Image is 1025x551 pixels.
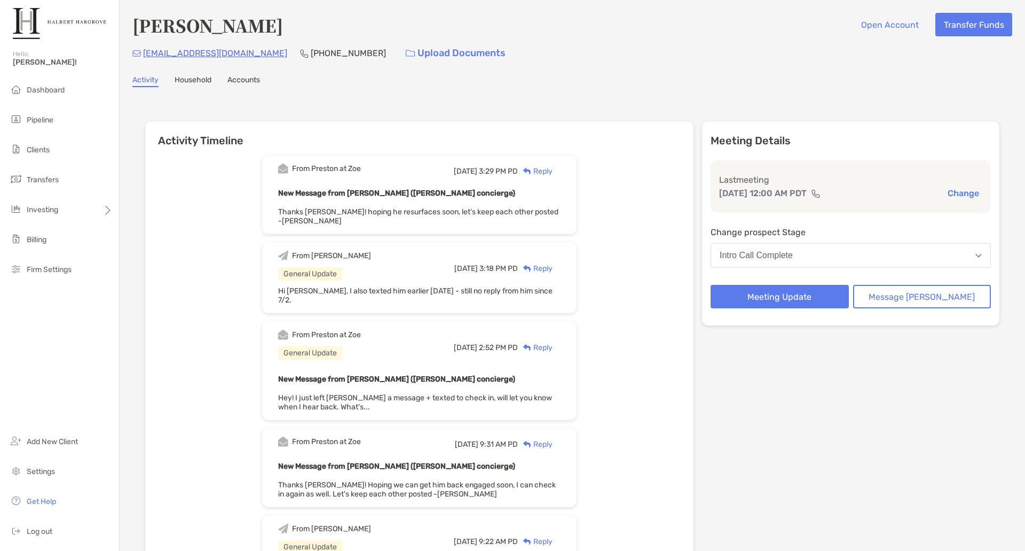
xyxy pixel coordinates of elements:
b: New Message from [PERSON_NAME] ([PERSON_NAME] concierge) [278,189,515,198]
img: Event icon [278,437,288,447]
span: [DATE] [454,264,478,273]
p: [PHONE_NUMBER] [311,46,386,60]
span: Hi [PERSON_NAME], I also texted him earlier [DATE] - still no reply from him since 7/2. [278,286,553,305]
button: Message [PERSON_NAME] [853,285,991,308]
b: New Message from [PERSON_NAME] ([PERSON_NAME] concierge) [278,375,515,384]
a: Household [175,75,211,87]
button: Transfer Funds [935,13,1012,36]
a: Activity [132,75,159,87]
img: Phone Icon [300,49,309,58]
img: settings icon [10,464,22,477]
span: 3:18 PM PD [479,264,518,273]
button: Intro Call Complete [711,243,991,268]
img: Email Icon [132,50,141,57]
span: Add New Client [27,437,78,446]
a: Accounts [227,75,260,87]
div: General Update [278,346,342,360]
button: Meeting Update [711,285,849,308]
div: From Preston at Zoe [292,164,361,173]
h4: [PERSON_NAME] [132,13,283,37]
span: 9:31 AM PD [480,440,518,449]
span: Firm Settings [27,265,72,274]
p: [DATE] 12:00 AM PDT [719,187,807,200]
div: Reply [518,166,553,177]
div: Reply [518,263,553,274]
img: Zoe Logo [13,4,106,43]
div: From [PERSON_NAME] [292,524,371,533]
div: From Preston at Zoe [292,437,361,446]
div: Reply [518,342,553,353]
span: 3:29 PM PD [479,167,518,176]
img: add_new_client icon [10,434,22,447]
img: get-help icon [10,494,22,507]
p: Change prospect Stage [711,226,991,239]
span: Thanks [PERSON_NAME]! Hoping we can get him back engaged soon, I can check in again as well. Let'... [278,480,556,499]
img: Event icon [278,251,288,261]
span: Billing [27,235,46,244]
img: pipeline icon [10,113,22,126]
img: button icon [406,50,415,57]
button: Change [944,188,982,199]
img: logout icon [10,524,22,537]
span: Log out [27,527,52,536]
b: New Message from [PERSON_NAME] ([PERSON_NAME] concierge) [278,462,515,471]
span: 9:22 AM PD [479,537,518,546]
img: Reply icon [523,344,531,351]
span: Investing [27,205,58,214]
span: [DATE] [454,537,477,546]
img: Reply icon [523,538,531,545]
img: investing icon [10,203,22,215]
img: Event icon [278,164,288,174]
a: Upload Documents [399,42,512,65]
div: Reply [518,439,553,450]
img: communication type [811,189,821,198]
button: Open Account [853,13,927,36]
span: [DATE] [454,343,477,352]
span: Hey! I just left [PERSON_NAME] a message + texted to check in, will let you know when I hear back... [278,393,552,412]
h6: Activity Timeline [145,121,693,147]
span: 2:52 PM PD [479,343,518,352]
img: Reply icon [523,265,531,272]
img: billing icon [10,232,22,245]
img: Open dropdown arrow [975,254,982,258]
span: Transfers [27,175,59,184]
p: Meeting Details [711,134,991,148]
img: Reply icon [523,441,531,448]
img: clients icon [10,143,22,156]
span: Thanks [PERSON_NAME]! hoping he resurfaces soon, let's keep each other posted -[PERSON_NAME] [278,207,558,226]
span: Clients [27,145,50,154]
span: Settings [27,467,55,476]
img: firm-settings icon [10,262,22,275]
div: Intro Call Complete [720,251,793,260]
img: Event icon [278,330,288,340]
span: [DATE] [454,167,477,176]
span: Get Help [27,497,56,506]
div: Reply [518,536,553,547]
img: dashboard icon [10,83,22,96]
span: [PERSON_NAME]! [13,58,113,67]
img: Reply icon [523,168,531,175]
span: Dashboard [27,86,65,95]
img: Event icon [278,524,288,534]
span: [DATE] [455,440,478,449]
p: Last meeting [719,173,982,187]
div: From Preston at Zoe [292,330,361,339]
span: Pipeline [27,115,53,125]
div: From [PERSON_NAME] [292,251,371,260]
div: General Update [278,267,342,281]
img: transfers icon [10,173,22,185]
p: [EMAIL_ADDRESS][DOMAIN_NAME] [143,46,287,60]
